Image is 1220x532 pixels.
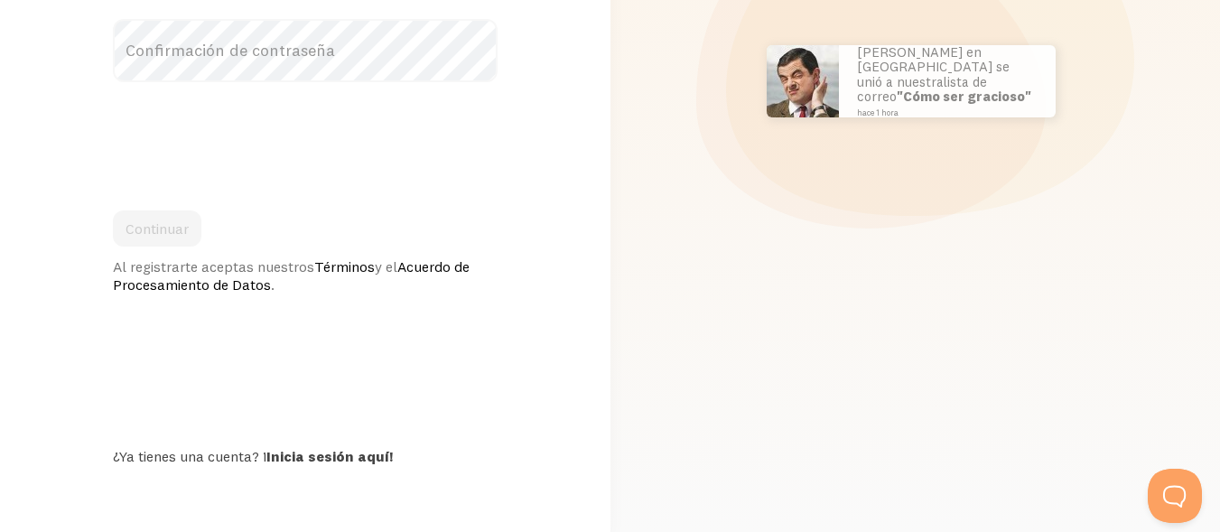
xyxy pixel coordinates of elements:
[266,447,393,465] a: Inicia sesión aquí!
[113,447,266,465] font: ¿Ya tienes una cuenta? ¡
[314,257,375,275] a: Términos
[126,40,335,61] font: Confirmación de contraseña
[113,257,470,294] a: Acuerdo de Procesamiento de Datos
[375,257,397,275] font: y el
[113,104,387,174] iframe: reCAPTCHA
[1148,469,1202,523] iframe: Help Scout Beacon - Open
[271,275,275,294] font: .
[857,43,1010,90] font: [PERSON_NAME] en [GEOGRAPHIC_DATA] se unió a nuestra
[113,257,314,275] font: Al registrarte aceptas nuestros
